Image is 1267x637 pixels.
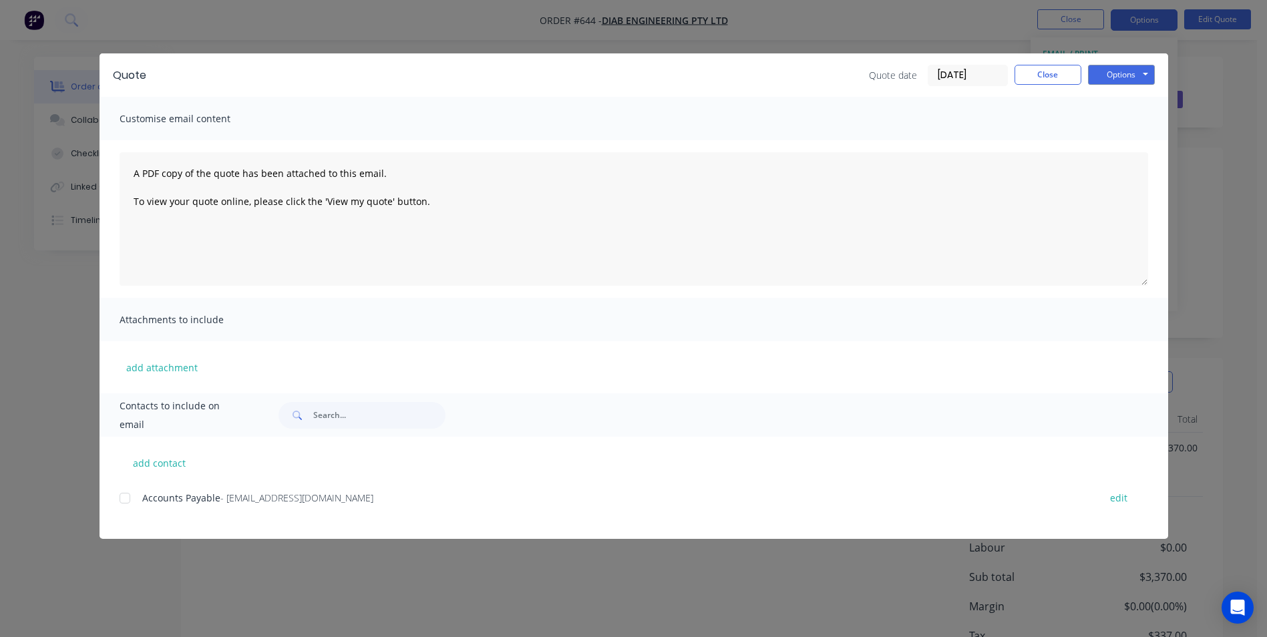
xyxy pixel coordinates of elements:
[142,491,220,504] span: Accounts Payable
[1222,592,1254,624] div: Open Intercom Messenger
[1015,65,1081,85] button: Close
[120,310,266,329] span: Attachments to include
[120,110,266,128] span: Customise email content
[120,397,246,434] span: Contacts to include on email
[1102,489,1135,507] button: edit
[120,453,200,473] button: add contact
[313,402,445,429] input: Search...
[869,68,917,82] span: Quote date
[220,491,373,504] span: - [EMAIL_ADDRESS][DOMAIN_NAME]
[120,152,1148,286] textarea: A PDF copy of the quote has been attached to this email. To view your quote online, please click ...
[113,67,146,83] div: Quote
[120,357,204,377] button: add attachment
[1088,65,1155,85] button: Options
